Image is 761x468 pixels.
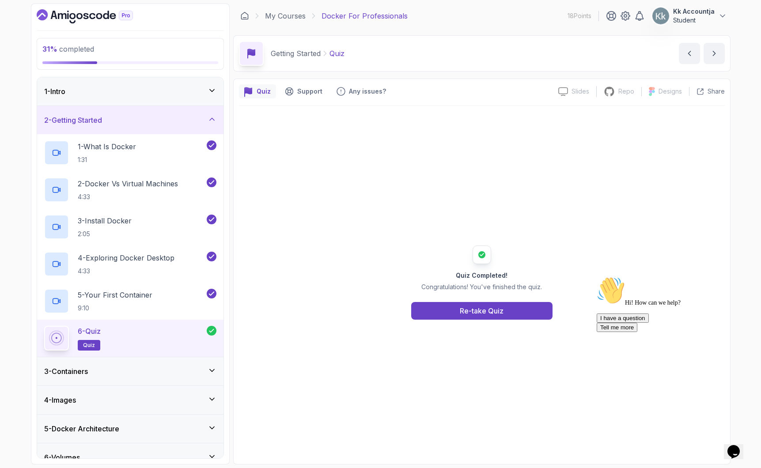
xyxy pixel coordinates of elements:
h2: Quiz Completed! [421,271,542,280]
button: 1-Intro [37,77,223,106]
button: 4-Images [37,386,223,414]
h3: 5 - Docker Architecture [44,423,119,434]
p: Designs [659,87,682,96]
p: Quiz [257,87,271,96]
p: Repo [618,87,634,96]
p: 1:31 [78,155,136,164]
button: 5-Your First Container9:10 [44,289,216,313]
p: 2 - Docker vs Virtual Machines [78,178,178,189]
h3: 2 - Getting Started [44,115,102,125]
p: 18 Points [568,11,591,20]
a: Dashboard [240,11,249,20]
p: Kk Accountja [673,7,715,16]
p: Getting Started [271,48,321,59]
p: Docker For Professionals [322,11,408,21]
p: Slides [572,87,589,96]
p: Student [673,16,715,25]
button: 5-Docker Architecture [37,415,223,443]
p: Support [297,87,322,96]
p: 1 - What Is Docker [78,141,136,152]
p: 3 - Install Docker [78,215,132,226]
button: quiz button [239,84,276,98]
button: 6-Quizquiz [44,326,216,351]
div: Re-take Quiz [460,306,504,316]
h3: 1 - Intro [44,86,65,97]
p: Congratulations! You've finished the quiz. [421,283,542,291]
button: 4-Exploring Docker Desktop4:33 [44,252,216,276]
p: 5 - Your First Container [78,290,152,300]
p: 6 - Quiz [78,326,101,336]
span: 31 % [42,45,57,53]
div: 👋Hi! How can we help?I have a questionTell me more [4,4,163,59]
button: 3-Containers [37,357,223,385]
p: 2:05 [78,230,132,238]
button: Support button [280,84,328,98]
button: next content [704,43,725,64]
p: 4:33 [78,192,178,201]
button: I have a question [4,41,56,50]
p: 4:33 [78,267,174,276]
a: Dashboard [37,9,153,23]
span: Hi! How can we help? [4,26,87,33]
iframe: chat widget [593,273,752,428]
button: Share [689,87,725,96]
span: completed [42,45,94,53]
h3: 3 - Containers [44,366,88,377]
button: previous content [679,43,700,64]
img: :wave: [4,4,32,32]
h3: 4 - Images [44,395,76,405]
span: quiz [83,342,95,349]
h3: 6 - Volumes [44,452,80,463]
button: user profile imageKk AccountjaStudent [652,7,727,25]
button: 2-Docker vs Virtual Machines4:33 [44,177,216,202]
a: My Courses [265,11,306,21]
button: 1-What Is Docker1:31 [44,140,216,165]
p: Share [708,87,725,96]
button: 3-Install Docker2:05 [44,215,216,239]
p: Quiz [329,48,345,59]
img: user profile image [652,8,669,24]
p: Any issues? [349,87,386,96]
p: 9:10 [78,304,152,313]
button: Re-take Quiz [411,302,553,320]
iframe: chat widget [724,433,752,459]
button: 2-Getting Started [37,106,223,134]
p: 4 - Exploring Docker Desktop [78,253,174,263]
button: Feedback button [331,84,391,98]
button: Tell me more [4,50,44,59]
